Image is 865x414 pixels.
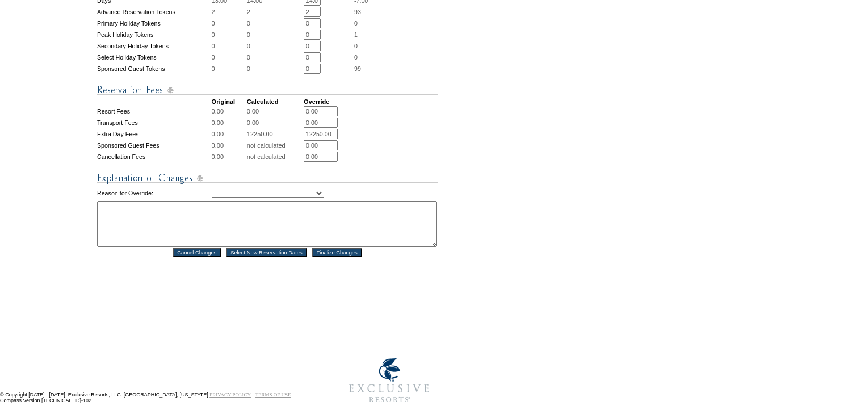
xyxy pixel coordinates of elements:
span: 0 [354,54,358,61]
td: not calculated [247,152,303,162]
td: Secondary Holiday Tokens [97,41,211,51]
td: Override [304,98,353,105]
td: Reason for Override: [97,186,211,200]
td: Original [212,98,246,105]
td: 0 [247,64,303,74]
input: Cancel Changes [173,248,221,257]
td: 0.00 [247,118,303,128]
a: TERMS OF USE [255,392,291,398]
td: 0 [247,30,303,40]
img: Reservation Fees [97,83,438,97]
a: PRIVACY POLICY [209,392,251,398]
td: 2 [212,7,246,17]
td: Cancellation Fees [97,152,211,162]
td: 12250.00 [247,129,303,139]
td: 0 [212,18,246,28]
td: Resort Fees [97,106,211,116]
td: 0 [247,52,303,62]
td: 2 [247,7,303,17]
td: Sponsored Guest Fees [97,140,211,150]
td: 0 [212,30,246,40]
span: 99 [354,65,361,72]
td: Peak Holiday Tokens [97,30,211,40]
td: Advance Reservation Tokens [97,7,211,17]
span: 93 [354,9,361,15]
td: Transport Fees [97,118,211,128]
td: 0 [247,41,303,51]
input: Finalize Changes [312,248,362,257]
td: not calculated [247,140,303,150]
td: 0.00 [212,140,246,150]
td: 0.00 [212,129,246,139]
td: 0.00 [247,106,303,116]
span: 1 [354,31,358,38]
td: 0.00 [212,106,246,116]
span: 0 [354,43,358,49]
td: Extra Day Fees [97,129,211,139]
td: Sponsored Guest Tokens [97,64,211,74]
input: Select New Reservation Dates [226,248,307,257]
td: Calculated [247,98,303,105]
td: Select Holiday Tokens [97,52,211,62]
img: Exclusive Resorts [338,352,440,409]
td: 0 [247,18,303,28]
td: 0 [212,64,246,74]
td: 0.00 [212,152,246,162]
td: 0 [212,41,246,51]
td: 0.00 [212,118,246,128]
span: 0 [354,20,358,27]
td: Primary Holiday Tokens [97,18,211,28]
img: Explanation of Changes [97,171,438,185]
td: 0 [212,52,246,62]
